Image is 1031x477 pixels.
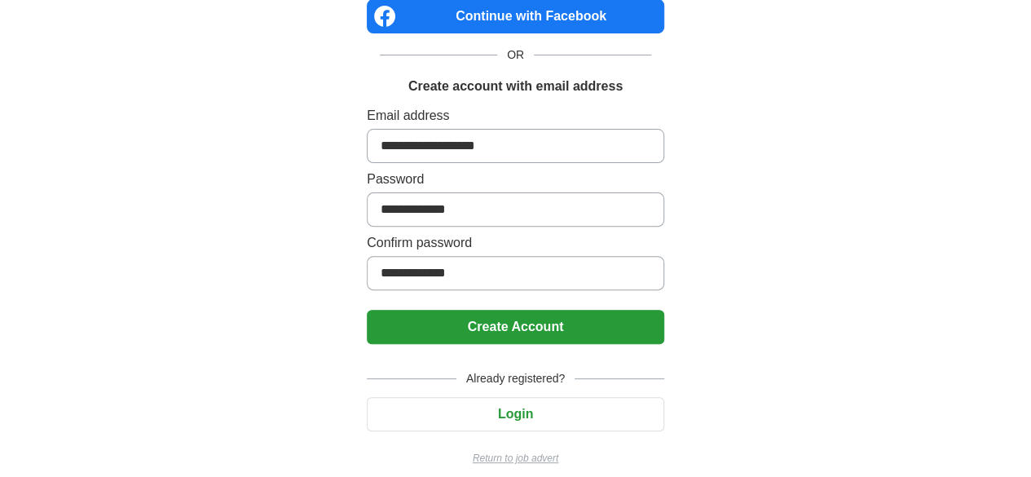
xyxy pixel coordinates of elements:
[367,451,664,466] a: Return to job advert
[408,77,623,96] h1: Create account with email address
[367,233,664,253] label: Confirm password
[497,46,534,64] span: OR
[367,407,664,421] a: Login
[456,370,575,387] span: Already registered?
[367,310,664,344] button: Create Account
[367,170,664,189] label: Password
[367,397,664,431] button: Login
[367,106,664,126] label: Email address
